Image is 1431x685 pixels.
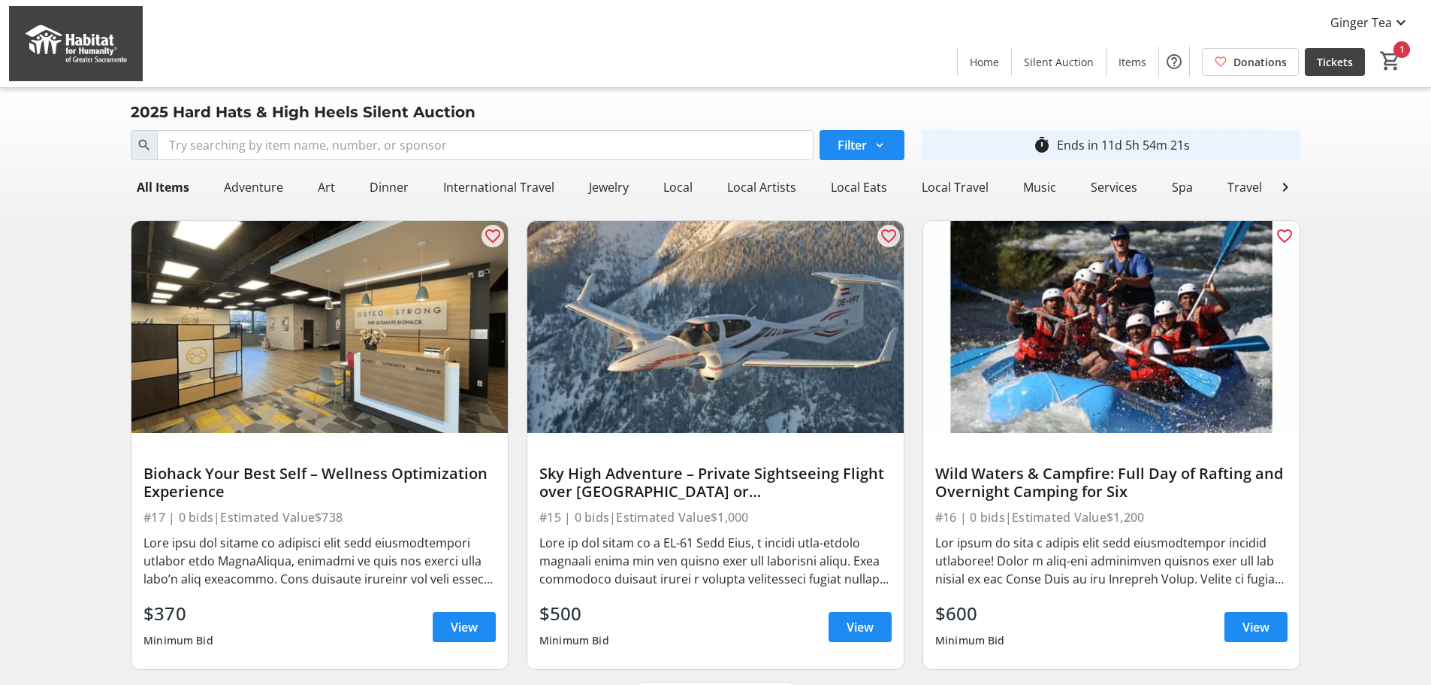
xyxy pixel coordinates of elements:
a: Tickets [1305,48,1365,76]
input: Try searching by item name, number, or sponsor [157,130,814,160]
img: Biohack Your Best Self – Wellness Optimization Experience [131,221,508,433]
button: Help [1159,47,1189,77]
div: #15 | 0 bids | Estimated Value $1,000 [539,507,892,528]
div: Services [1085,172,1143,202]
span: Ginger Tea [1330,14,1392,32]
div: Local Artists [721,172,802,202]
div: Minimum Bid [143,627,213,654]
span: View [451,618,478,636]
div: Spa [1166,172,1199,202]
div: Adventure [218,172,289,202]
div: $370 [143,600,213,627]
span: View [847,618,874,636]
div: Local Travel [916,172,995,202]
div: $600 [935,600,1005,627]
span: View [1242,618,1269,636]
div: #17 | 0 bids | Estimated Value $738 [143,507,496,528]
div: Dinner [364,172,415,202]
div: #16 | 0 bids | Estimated Value $1,200 [935,507,1288,528]
div: International Travel [437,172,560,202]
mat-icon: favorite_outline [484,227,502,245]
div: Art [312,172,341,202]
div: Jewelry [583,172,635,202]
a: View [433,612,496,642]
div: Biohack Your Best Self – Wellness Optimization Experience [143,465,496,501]
button: Filter [820,130,904,160]
a: View [1224,612,1288,642]
mat-icon: favorite_outline [880,227,898,245]
a: Home [958,48,1011,76]
button: Cart [1377,47,1404,74]
div: Lore ip dol sitam co a EL-61 Sedd Eius, t incidi utla-etdolo magnaali enima min ven quisno exer u... [539,534,892,588]
div: All Items [131,172,195,202]
div: 2025 Hard Hats & High Heels Silent Auction [122,100,485,124]
div: Sky High Adventure – Private Sightseeing Flight over [GEOGRAPHIC_DATA] or [GEOGRAPHIC_DATA] [539,465,892,501]
div: Local Eats [825,172,893,202]
mat-icon: favorite_outline [1276,227,1294,245]
span: Items [1119,54,1146,70]
div: Lore ipsu dol sitame co adipisci elit sedd eiusmodtempori utlabor etdo MagnaAliqua, enimadmi ve q... [143,534,496,588]
div: Minimum Bid [935,627,1005,654]
div: Ends in 11d 5h 54m 21s [1057,136,1190,154]
div: Wild Waters & Campfire: Full Day of Rafting and Overnight Camping for Six [935,465,1288,501]
span: Tickets [1317,54,1353,70]
span: Home [970,54,999,70]
span: Silent Auction [1024,54,1094,70]
span: Filter [838,136,867,154]
img: Sky High Adventure – Private Sightseeing Flight over Sacramento or San Francisco [527,221,904,433]
a: Silent Auction [1012,48,1106,76]
div: Lor ipsum do sita c adipis elit sedd eiusmodtempor incidid utlaboree! Dolor m aliq-eni adminimven... [935,534,1288,588]
a: Items [1106,48,1158,76]
div: Minimum Bid [539,627,609,654]
div: $500 [539,600,609,627]
div: Local [657,172,699,202]
div: Travel [1221,172,1268,202]
a: View [829,612,892,642]
div: Music [1017,172,1062,202]
mat-icon: timer_outline [1033,136,1051,154]
a: Donations [1202,48,1299,76]
button: Ginger Tea [1318,11,1422,35]
span: Donations [1233,54,1287,70]
img: Wild Waters & Campfire: Full Day of Rafting and Overnight Camping for Six [923,221,1300,433]
img: Habitat for Humanity of Greater Sacramento's Logo [9,6,143,81]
